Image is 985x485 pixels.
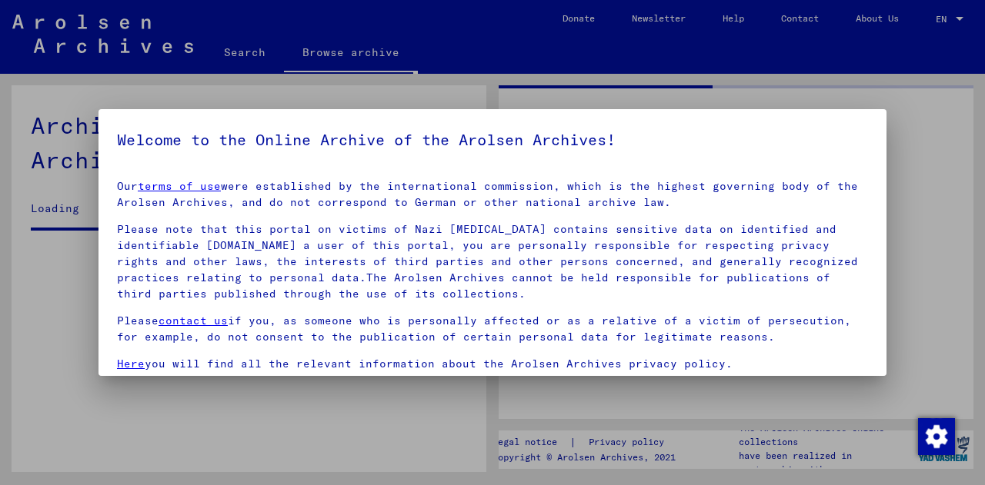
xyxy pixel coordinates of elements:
img: Change consent [918,418,955,455]
a: terms of use [138,179,221,193]
p: you will find all the relevant information about the Arolsen Archives privacy policy. [117,356,868,372]
p: Our were established by the international commission, which is the highest governing body of the ... [117,178,868,211]
h5: Welcome to the Online Archive of the Arolsen Archives! [117,128,868,152]
a: Here [117,357,145,370]
a: contact us [159,314,228,327]
p: Please if you, as someone who is personally affected or as a relative of a victim of persecution,... [117,313,868,345]
p: Please note that this portal on victims of Nazi [MEDICAL_DATA] contains sensitive data on identif... [117,221,868,302]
